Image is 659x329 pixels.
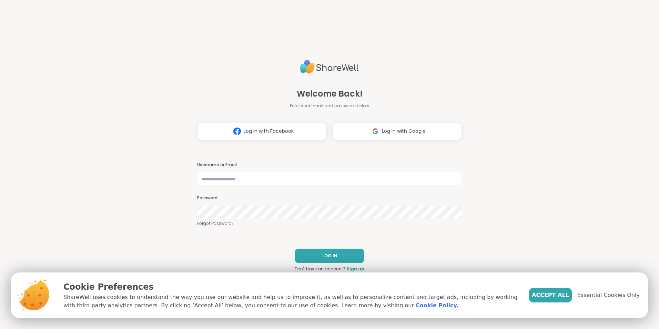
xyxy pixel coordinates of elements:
[297,88,363,100] span: Welcome Back!
[290,103,369,109] span: Enter your email and password below
[63,281,518,293] p: Cookie Preferences
[347,266,364,272] a: Sign up
[532,291,569,299] span: Accept All
[197,195,462,201] h3: Password
[300,57,359,77] img: ShareWell Logo
[416,301,458,310] a: Cookie Policy.
[197,123,327,140] button: Log in with Facebook
[231,125,244,138] img: ShareWell Logomark
[244,128,294,135] span: Log in with Facebook
[295,249,364,263] button: LOG IN
[197,220,462,227] a: Forgot Password?
[577,291,640,299] span: Essential Cookies Only
[197,162,462,168] h3: Username or Email
[63,293,518,310] p: ShareWell uses cookies to understand the way you use our website and help us to improve it, as we...
[369,125,382,138] img: ShareWell Logomark
[295,266,345,272] span: Don't have an account?
[529,288,572,302] button: Accept All
[322,253,337,259] span: LOG IN
[332,123,462,140] button: Log in with Google
[382,128,426,135] span: Log in with Google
